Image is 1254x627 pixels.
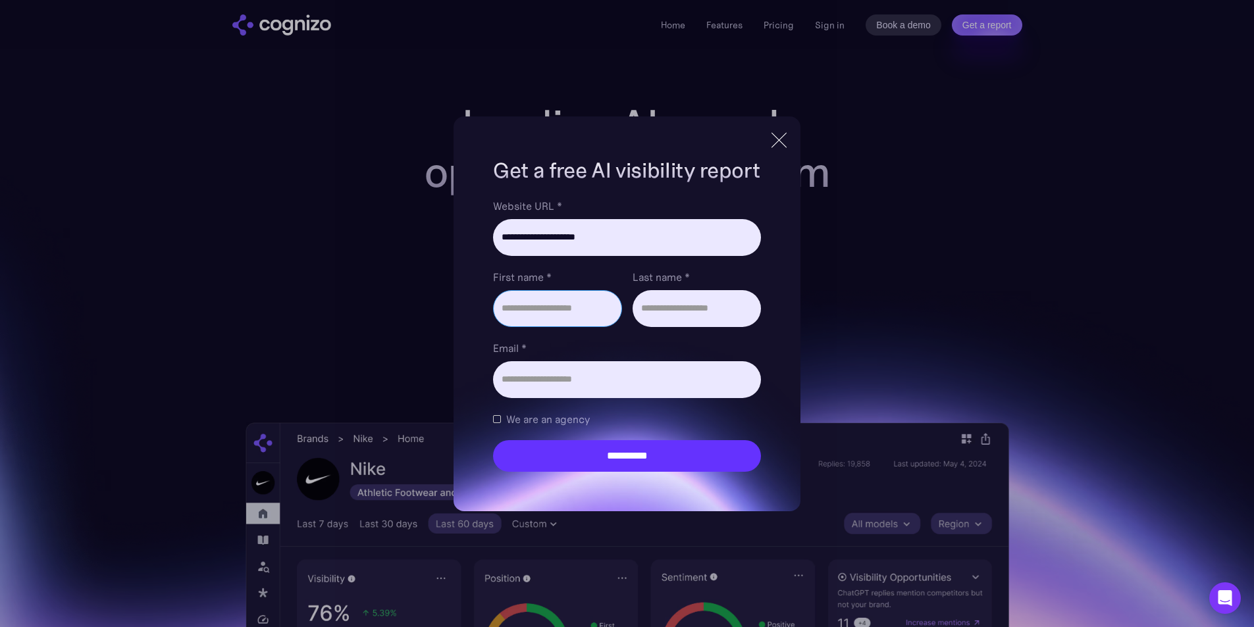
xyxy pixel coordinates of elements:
[493,198,760,472] form: Brand Report Form
[506,411,590,427] span: We are an agency
[493,269,621,285] label: First name *
[493,198,760,214] label: Website URL *
[633,269,761,285] label: Last name *
[493,156,760,185] h1: Get a free AI visibility report
[1209,582,1241,614] div: Open Intercom Messenger
[493,340,760,356] label: Email *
